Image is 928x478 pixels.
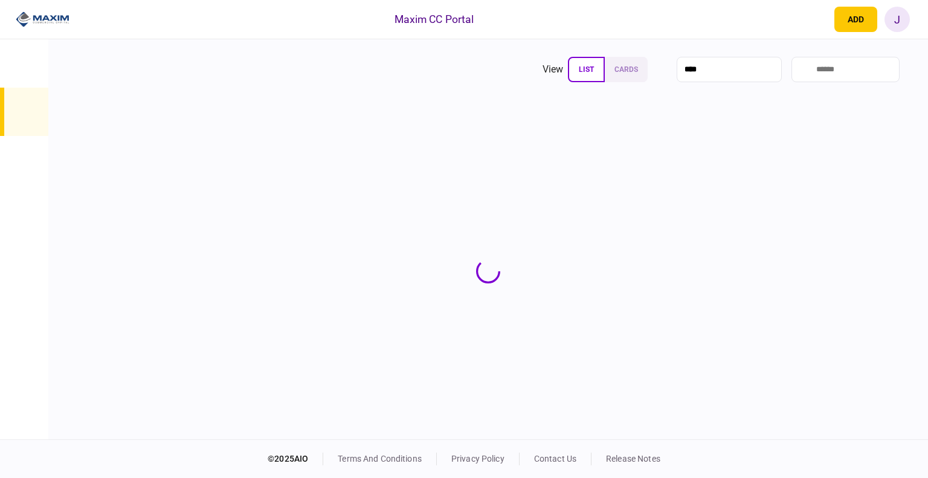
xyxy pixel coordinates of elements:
button: open notifications list [802,7,827,32]
span: list [579,65,594,74]
button: list [568,57,605,82]
a: privacy policy [451,454,504,463]
div: © 2025 AIO [268,453,323,465]
a: contact us [534,454,576,463]
div: view [543,62,564,77]
img: client company logo [16,10,69,28]
a: release notes [606,454,660,463]
button: cards [605,57,648,82]
div: Maxim CC Portal [395,11,474,27]
a: terms and conditions [338,454,422,463]
button: J [884,7,910,32]
span: cards [614,65,638,74]
button: open adding identity options [834,7,877,32]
